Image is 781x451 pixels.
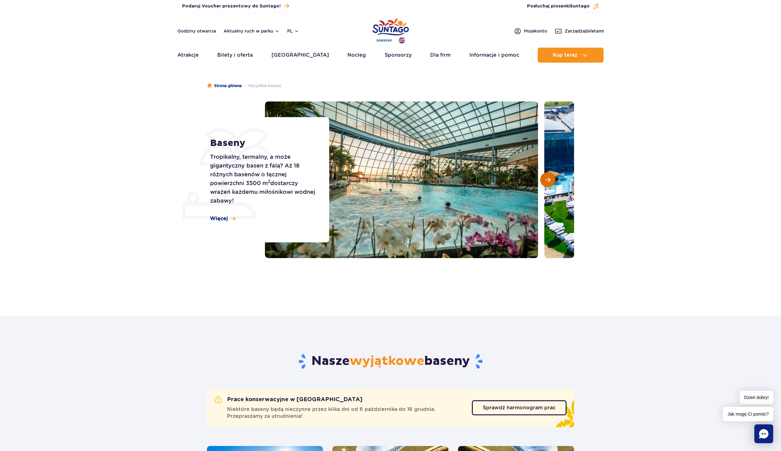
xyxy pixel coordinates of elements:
[265,101,538,258] img: Basen wewnętrzny w Suntago, z tropikalnymi roślinami i orchideami
[754,424,773,443] div: Chat
[740,391,773,404] span: Dzień dobry!
[268,179,270,184] sup: 2
[527,3,590,9] span: Posłuchaj piosenki
[207,83,242,89] a: Strona główna
[242,83,281,89] li: Wszystkie baseny
[472,400,567,415] a: Sprawdź harmonogram prac
[207,353,574,370] h2: Nasze baseny
[553,52,578,58] span: Kup teraz
[372,16,409,44] a: Park of Poland
[177,48,199,63] a: Atrakcje
[483,405,556,410] span: Sprawdź harmonogram prac
[214,396,362,403] h2: Prace konserwacyjne w [GEOGRAPHIC_DATA]
[210,137,315,149] h1: Baseny
[287,28,299,34] button: pl
[524,28,547,34] span: Moje konto
[430,48,451,63] a: Dla firm
[182,2,289,10] a: Podaruj Voucher prezentowy do Suntago!
[210,153,315,205] p: Tropikalny, termalny, a może gigantyczny basen z falą? Aż 18 różnych basenów o łącznej powierzchn...
[540,172,555,187] button: Następny slajd
[514,27,547,35] a: Mojekonto
[217,48,253,63] a: Bilety i oferta
[182,3,281,9] span: Podaruj Voucher prezentowy do Suntago!
[224,29,280,34] button: Aktualny ruch w parku
[527,3,599,9] button: Posłuchaj piosenkiSuntago
[347,48,366,63] a: Nocleg
[210,215,228,222] span: Więcej
[177,28,216,34] a: Godziny otwarcia
[570,4,590,8] span: Suntago
[723,407,773,421] span: Jak mogę Ci pomóc?
[538,48,604,63] button: Kup teraz
[385,48,412,63] a: Sponsorzy
[272,48,329,63] a: [GEOGRAPHIC_DATA]
[210,215,236,222] a: Więcej
[227,406,435,420] span: Niektóre baseny będą nieczynne przez kilka dni od 6 października do 16 grudnia. Przepraszamy za u...
[565,28,604,34] span: Zarządzaj biletami
[350,353,424,369] span: wyjątkowe
[555,27,604,35] a: Zarządzajbiletami
[469,48,519,63] a: Informacje i pomoc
